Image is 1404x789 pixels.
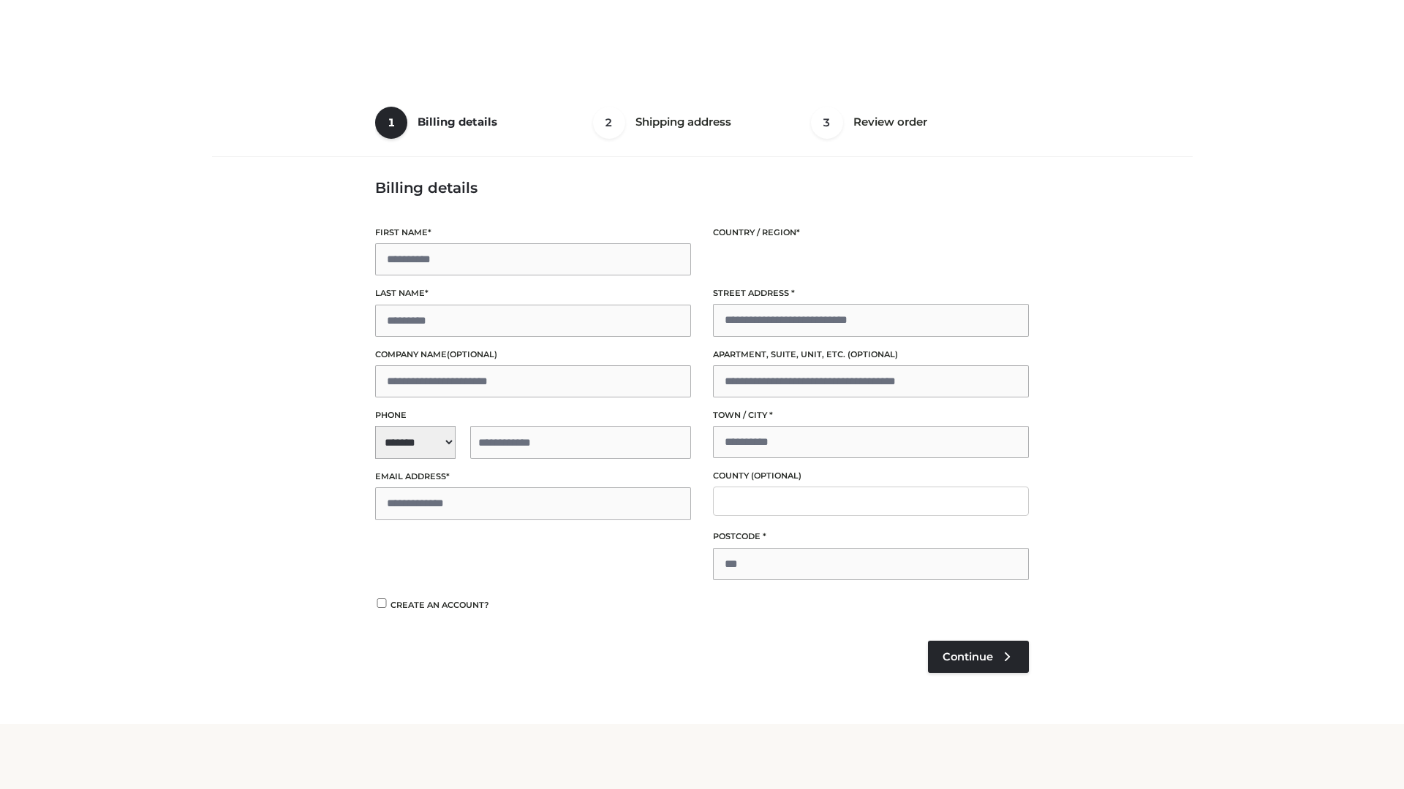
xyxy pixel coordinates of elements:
[713,408,1029,422] label: Town / City
[848,349,898,359] span: (optional)
[375,226,691,240] label: First name
[375,179,1029,197] h3: Billing details
[713,530,1029,544] label: Postcode
[375,286,691,300] label: Last name
[390,600,489,610] span: Create an account?
[375,348,691,362] label: Company name
[375,408,691,422] label: Phone
[375,598,388,608] input: Create an account?
[751,470,801,481] span: (optional)
[928,641,1029,673] a: Continue
[943,650,993,663] span: Continue
[713,286,1029,300] label: Street address
[713,469,1029,483] label: County
[713,348,1029,362] label: Apartment, suite, unit, etc.
[375,470,691,484] label: Email address
[447,349,497,359] span: (optional)
[713,226,1029,240] label: Country / Region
